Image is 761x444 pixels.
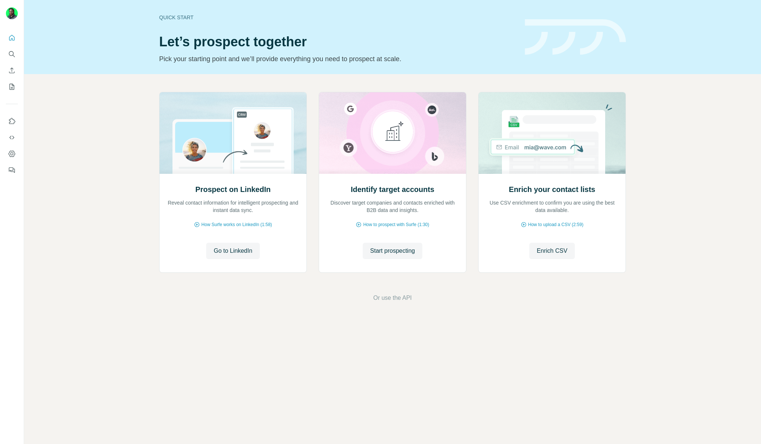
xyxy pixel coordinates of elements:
span: Start prospecting [370,246,415,255]
div: Quick start [159,14,516,21]
button: Or use the API [373,294,412,302]
button: Use Surfe on LinkedIn [6,115,18,128]
img: Prospect on LinkedIn [159,92,307,174]
button: My lists [6,80,18,93]
span: How Surfe works on LinkedIn (1:58) [201,221,272,228]
h1: Let’s prospect together [159,34,516,49]
button: Feedback [6,163,18,177]
button: Go to LinkedIn [206,243,259,259]
img: Identify target accounts [319,92,466,174]
p: Discover target companies and contacts enriched with B2B data and insights. [326,199,459,214]
p: Reveal contact information for intelligent prospecting and instant data sync. [167,199,299,214]
button: Dashboard [6,147,18,160]
h2: Prospect on LinkedIn [195,184,271,195]
button: Enrich CSV [529,243,575,259]
img: Enrich your contact lists [478,92,626,174]
span: Enrich CSV [537,246,567,255]
img: Avatar [6,7,18,19]
h2: Enrich your contact lists [509,184,595,195]
h2: Identify target accounts [351,184,435,195]
p: Use CSV enrichment to confirm you are using the best data available. [486,199,618,214]
button: Use Surfe API [6,131,18,144]
p: Pick your starting point and we’ll provide everything you need to prospect at scale. [159,54,516,64]
button: Start prospecting [363,243,422,259]
button: Search [6,47,18,61]
img: banner [525,19,626,55]
span: How to prospect with Surfe (1:30) [363,221,429,228]
span: How to upload a CSV (2:59) [528,221,583,228]
span: Go to LinkedIn [214,246,252,255]
button: Enrich CSV [6,64,18,77]
button: Quick start [6,31,18,44]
